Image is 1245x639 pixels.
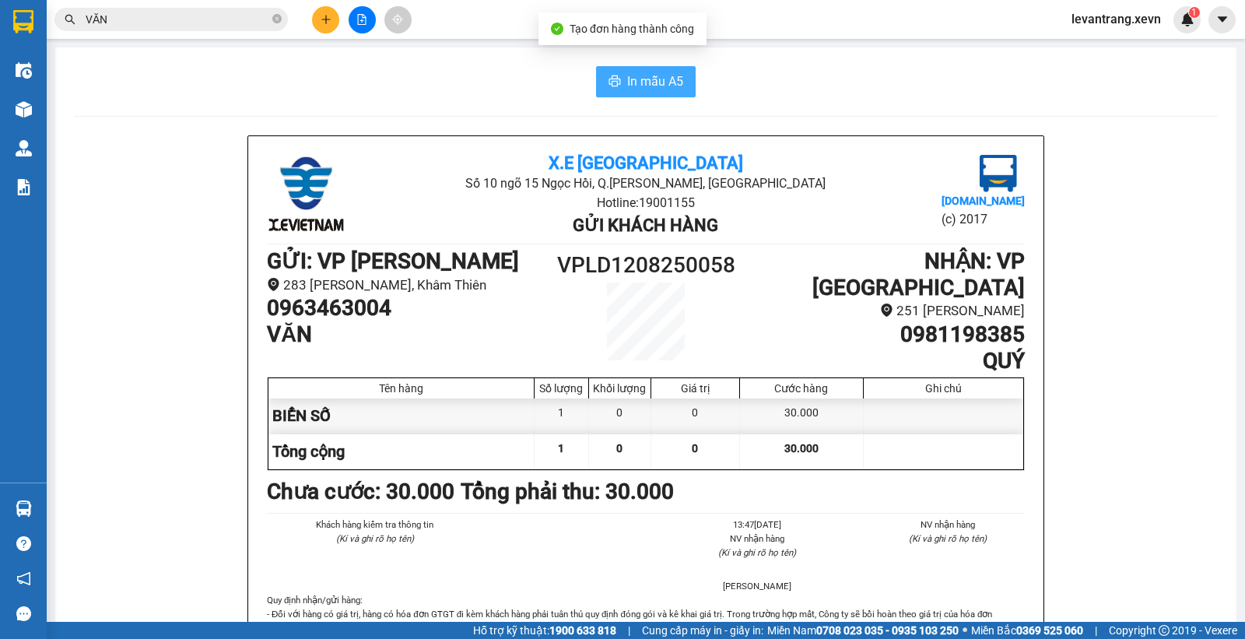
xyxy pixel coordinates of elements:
[1180,12,1194,26] img: icon-new-feature
[868,382,1019,395] div: Ghi chú
[86,11,269,28] input: Tìm tên, số ĐT hoặc mã đơn
[356,14,367,25] span: file-add
[744,382,859,395] div: Cước hàng
[1191,7,1197,18] span: 1
[392,14,403,25] span: aim
[741,321,1025,348] h1: 0981198385
[718,547,796,558] i: (Kí và ghi rõ họ tên)
[267,275,551,296] li: 283 [PERSON_NAME], Khâm Thiên
[267,295,551,321] h1: 0963463004
[558,442,564,455] span: 1
[627,72,683,91] span: In mẫu A5
[963,627,967,634] span: ⚪️
[741,300,1025,321] li: 251 [PERSON_NAME]
[741,348,1025,374] h1: QUÝ
[642,622,763,639] span: Cung cấp máy in - giấy in:
[272,442,345,461] span: Tổng cộng
[1159,625,1170,636] span: copyright
[909,533,987,544] i: (Kí và ghi rõ họ tên)
[549,153,743,173] b: X.E [GEOGRAPHIC_DATA]
[1059,9,1173,29] span: levantrang.xevn
[16,500,32,517] img: warehouse-icon
[573,216,718,235] b: Gửi khách hàng
[980,155,1017,192] img: logo.jpg
[589,398,651,434] div: 0
[593,382,647,395] div: Khối lượng
[740,398,864,434] div: 30.000
[784,442,819,455] span: 30.000
[16,62,32,79] img: warehouse-icon
[871,518,1026,532] li: NV nhận hàng
[267,248,519,274] b: GỬI : VP [PERSON_NAME]
[16,101,32,118] img: warehouse-icon
[628,622,630,639] span: |
[1189,7,1200,18] sup: 1
[461,479,674,504] b: Tổng phải thu: 30.000
[692,442,698,455] span: 0
[19,113,272,139] b: GỬI : VP [PERSON_NAME]
[16,606,31,621] span: message
[146,58,651,77] li: Hotline: 19001155
[393,193,898,212] li: Hotline: 19001155
[16,140,32,156] img: warehouse-icon
[551,23,563,35] span: check-circle
[146,38,651,58] li: Số 10 ngõ 15 Ngọc Hồi, Q.[PERSON_NAME], [GEOGRAPHIC_DATA]
[680,579,834,593] li: [PERSON_NAME]
[538,382,584,395] div: Số lượng
[272,382,530,395] div: Tên hàng
[880,304,893,317] span: environment
[812,248,1025,300] b: NHẬN : VP [GEOGRAPHIC_DATA]
[267,278,280,291] span: environment
[1208,6,1236,33] button: caret-down
[942,195,1025,207] b: [DOMAIN_NAME]
[16,179,32,195] img: solution-icon
[268,398,535,434] div: BIỂN SỐ
[473,622,616,639] span: Hỗ trợ kỹ thuật:
[267,155,345,233] img: logo.jpg
[321,14,331,25] span: plus
[616,442,622,455] span: 0
[816,624,959,637] strong: 0708 023 035 - 0935 103 250
[971,622,1083,639] span: Miền Bắc
[272,14,282,23] span: close-circle
[298,518,452,532] li: Khách hàng kiểm tra thông tin
[680,518,834,532] li: 13:47[DATE]
[267,321,551,348] h1: VĂN
[16,536,31,551] span: question-circle
[19,19,97,97] img: logo.jpg
[393,174,898,193] li: Số 10 ngõ 15 Ngọc Hồi, Q.[PERSON_NAME], [GEOGRAPHIC_DATA]
[551,248,741,283] h1: VPLD1208250058
[942,209,1025,229] li: (c) 2017
[596,66,696,97] button: printerIn mẫu A5
[655,382,735,395] div: Giá trị
[1215,12,1229,26] span: caret-down
[13,10,33,33] img: logo-vxr
[767,622,959,639] span: Miền Nam
[570,23,694,35] span: Tạo đơn hàng thành công
[65,14,75,25] span: search
[312,6,339,33] button: plus
[1016,624,1083,637] strong: 0369 525 060
[535,398,589,434] div: 1
[549,624,616,637] strong: 1900 633 818
[608,75,621,90] span: printer
[267,479,454,504] b: Chưa cước : 30.000
[651,398,740,434] div: 0
[1095,622,1097,639] span: |
[384,6,412,33] button: aim
[16,571,31,586] span: notification
[336,533,414,544] i: (Kí và ghi rõ họ tên)
[680,532,834,546] li: NV nhận hàng
[272,12,282,27] span: close-circle
[349,6,376,33] button: file-add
